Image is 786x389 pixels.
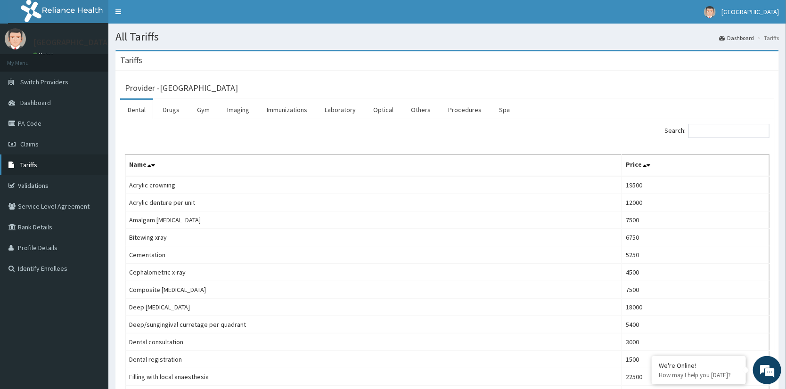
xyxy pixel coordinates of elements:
[156,100,187,120] a: Drugs
[755,34,779,42] li: Tariffs
[125,316,622,333] td: Deep/sungingival curretage per quadrant
[189,100,217,120] a: Gym
[403,100,438,120] a: Others
[622,176,770,194] td: 19500
[20,140,39,148] span: Claims
[125,281,622,299] td: Composite [MEDICAL_DATA]
[125,194,622,211] td: Acrylic denture per unit
[125,333,622,351] td: Dental consultation
[20,161,37,169] span: Tariffs
[125,84,238,92] h3: Provider - [GEOGRAPHIC_DATA]
[20,98,51,107] span: Dashboard
[220,100,257,120] a: Imaging
[125,155,622,177] th: Name
[366,100,401,120] a: Optical
[33,51,56,58] a: Online
[125,351,622,368] td: Dental registration
[622,246,770,264] td: 5250
[622,281,770,299] td: 7500
[688,124,770,138] input: Search:
[719,34,754,42] a: Dashboard
[125,299,622,316] td: Deep [MEDICAL_DATA]
[704,6,716,18] img: User Image
[622,351,770,368] td: 1500
[125,229,622,246] td: Bitewing xray
[622,194,770,211] td: 12000
[125,264,622,281] td: Cephalometric x-ray
[622,155,770,177] th: Price
[622,333,770,351] td: 3000
[622,264,770,281] td: 4500
[622,316,770,333] td: 5400
[622,368,770,386] td: 22500
[441,100,489,120] a: Procedures
[115,31,779,43] h1: All Tariffs
[622,229,770,246] td: 6750
[659,371,739,379] p: How may I help you today?
[491,100,517,120] a: Spa
[20,78,68,86] span: Switch Providers
[120,56,142,65] h3: Tariffs
[33,38,111,47] p: [GEOGRAPHIC_DATA]
[125,246,622,264] td: Cementation
[259,100,315,120] a: Immunizations
[659,361,739,370] div: We're Online!
[125,368,622,386] td: Filling with local anaesthesia
[125,211,622,229] td: Amalgam [MEDICAL_DATA]
[622,299,770,316] td: 18000
[622,211,770,229] td: 7500
[317,100,363,120] a: Laboratory
[120,100,153,120] a: Dental
[664,124,770,138] label: Search:
[5,28,26,49] img: User Image
[125,176,622,194] td: Acrylic crowning
[721,8,779,16] span: [GEOGRAPHIC_DATA]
